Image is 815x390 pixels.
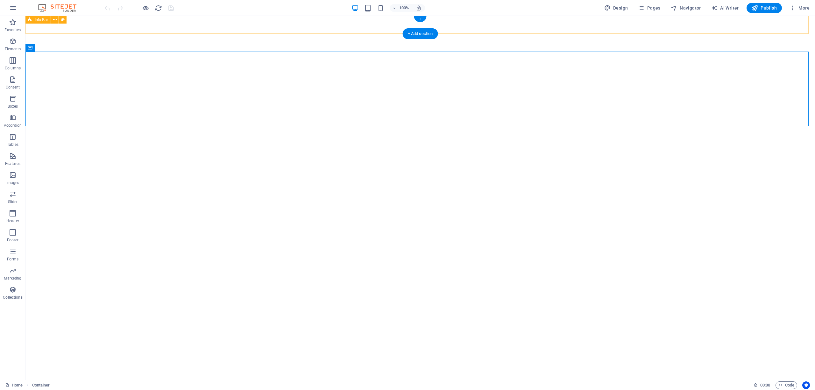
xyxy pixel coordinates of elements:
[5,46,21,52] p: Elements
[668,3,704,13] button: Navigator
[760,381,770,389] span: 00 00
[776,381,797,389] button: Code
[35,18,48,22] span: Info Bar
[6,85,20,90] p: Content
[752,5,777,11] span: Publish
[5,66,21,71] p: Columns
[4,27,21,32] p: Favorites
[414,16,426,22] div: +
[602,3,631,13] div: Design (Ctrl+Alt+Y)
[765,383,766,387] span: :
[32,381,50,389] span: Click to select. Double-click to edit
[635,3,663,13] button: Pages
[8,199,18,204] p: Slider
[604,5,628,11] span: Design
[6,180,19,185] p: Images
[790,5,810,11] span: More
[416,5,422,11] i: On resize automatically adjust zoom level to fit chosen device.
[403,28,438,39] div: + Add section
[709,3,741,13] button: AI Writer
[778,381,794,389] span: Code
[638,5,660,11] span: Pages
[711,5,739,11] span: AI Writer
[3,295,22,300] p: Collections
[4,276,21,281] p: Marketing
[155,4,162,12] i: Reload page
[671,5,701,11] span: Navigator
[602,3,631,13] button: Design
[5,381,23,389] a: Click to cancel selection. Double-click to open Pages
[6,218,19,223] p: Header
[8,104,18,109] p: Boxes
[5,161,20,166] p: Features
[154,4,162,12] button: reload
[37,4,84,12] img: Editor Logo
[747,3,782,13] button: Publish
[7,238,18,243] p: Footer
[399,4,409,12] h6: 100%
[4,123,22,128] p: Accordion
[142,4,149,12] button: Click here to leave preview mode and continue editing
[7,257,18,262] p: Forms
[7,142,18,147] p: Tables
[390,4,412,12] button: 100%
[32,381,50,389] nav: breadcrumb
[787,3,812,13] button: More
[754,381,770,389] h6: Session time
[802,381,810,389] button: Usercentrics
